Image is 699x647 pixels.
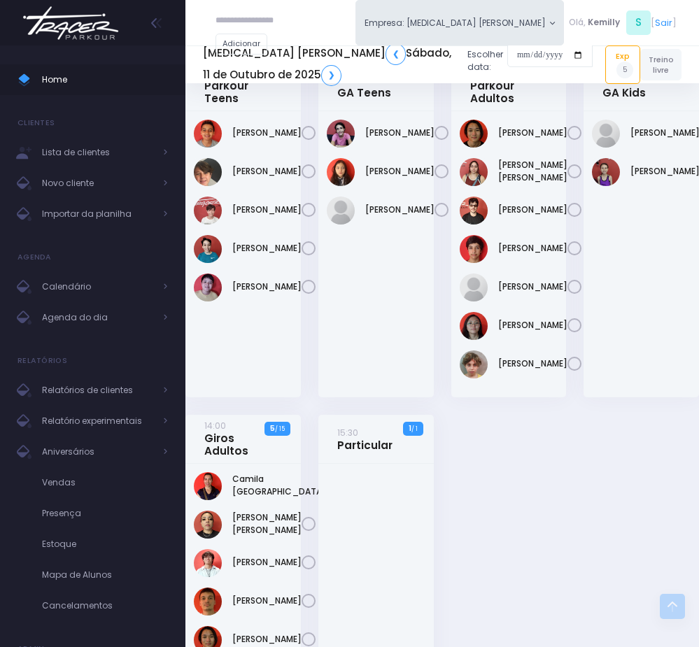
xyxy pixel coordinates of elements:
[588,16,620,29] span: Kemilly
[498,127,567,139] a: [PERSON_NAME]
[616,62,633,78] span: 5
[42,174,154,192] span: Novo cliente
[232,165,302,178] a: [PERSON_NAME]
[194,158,222,186] img: Benício Franco Fernandes Gioielli
[640,49,682,80] a: Treino livre
[460,312,488,340] img: Milena Uehara
[337,73,391,99] a: 13:00GA Teens
[337,427,358,439] small: 15:30
[42,597,168,615] span: Cancelamentos
[232,127,302,139] a: [PERSON_NAME]
[42,412,154,430] span: Relatório experimentais
[194,273,222,301] img: Rodrigo Melgarejo
[498,204,567,216] a: [PERSON_NAME]
[42,278,154,296] span: Calendário
[42,474,168,492] span: Vendas
[42,143,154,162] span: Lista de clientes
[337,426,393,452] a: 15:30Particular
[42,535,168,553] span: Estoque
[602,73,646,99] a: 13:01GA Kids
[275,425,285,433] small: / 15
[409,423,411,434] strong: 1
[42,205,154,223] span: Importar da planilha
[569,16,586,29] span: Olá,
[232,280,302,293] a: [PERSON_NAME]
[203,43,457,85] h5: [MEDICAL_DATA] [PERSON_NAME] Sábado, 11 de Outubro de 2025
[321,65,341,86] a: ❯
[194,197,222,225] img: Henrique Barros Vaz
[327,197,355,225] img: Sophia Quental Tovani
[626,10,651,35] span: S
[498,159,567,184] a: [PERSON_NAME] [PERSON_NAME]
[564,8,682,37] div: [ ]
[232,511,302,536] a: [PERSON_NAME] [PERSON_NAME]
[232,556,302,569] a: [PERSON_NAME]
[232,595,302,607] a: [PERSON_NAME]
[194,511,222,539] img: Camila de Sousa Alves
[194,120,222,148] img: Arthur Soares de Sousa Santos
[204,419,278,457] a: 14:00Giros Adultos
[386,43,406,64] a: ❮
[605,45,640,83] a: Exp5
[42,381,154,399] span: Relatórios de clientes
[203,39,593,90] div: Escolher data:
[365,204,435,216] a: [PERSON_NAME]
[194,549,222,577] img: Daniel Kim
[42,308,154,327] span: Agenda do dia
[498,357,567,370] a: [PERSON_NAME]
[216,34,267,55] a: Adicionar
[460,197,488,225] img: Henrique Sbarai dos Santos
[232,204,302,216] a: [PERSON_NAME]
[17,347,67,375] h4: Relatórios
[204,66,278,105] a: 12:00Parkour Teens
[42,504,168,522] span: Presença
[460,273,488,301] img: João Yuuki Shimbori Lopes
[42,566,168,584] span: Mapa de Alunos
[204,420,226,432] small: 14:00
[327,158,355,186] img: Melissa Tiemi Komatsu
[232,633,302,646] a: [PERSON_NAME]
[194,588,222,616] img: Felipe Freire
[232,242,302,255] a: [PERSON_NAME]
[232,473,326,498] a: Camila [GEOGRAPHIC_DATA]
[592,158,620,186] img: Íris Possam Matsuhashi
[460,350,488,378] img: Tomás Toletti Martinelli
[592,120,620,148] img: Beatriz Primo Sanci
[17,109,55,137] h4: Clientes
[460,235,488,263] img: João Mena Barreto Siqueira Abrão
[498,280,567,293] a: [PERSON_NAME]
[498,319,567,332] a: [PERSON_NAME]
[194,472,222,500] img: Camila Malta
[460,120,488,148] img: Felipe Jun Sasahara
[460,158,488,186] img: Flávia Cristina Moreira Nadur
[42,71,168,89] span: Home
[411,425,418,433] small: / 1
[655,16,672,29] a: Sair
[365,127,435,139] a: [PERSON_NAME]
[194,235,222,263] img: Leonardo Marques Collicchio
[365,165,435,178] a: [PERSON_NAME]
[470,66,544,105] a: 13:00Parkour Adultos
[327,120,355,148] img: Giovanna Campion Landi Visconti
[270,423,275,434] strong: 5
[498,242,567,255] a: [PERSON_NAME]
[17,243,52,271] h4: Agenda
[42,443,154,461] span: Aniversários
